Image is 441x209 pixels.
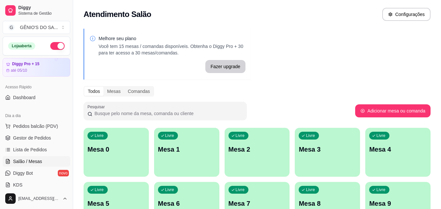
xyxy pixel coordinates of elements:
[3,92,70,103] a: Dashboard
[295,128,360,177] button: LivreMesa 3
[3,3,70,18] a: DiggySistema de Gestão
[165,187,174,192] p: Livre
[87,199,145,208] p: Mesa 5
[3,156,70,167] a: Salão / Mesas
[3,180,70,190] a: KDS
[13,158,42,165] span: Salão / Mesas
[50,42,65,50] button: Alterar Status
[3,133,70,143] a: Gestor de Pedidos
[365,128,431,177] button: LivreMesa 4
[299,145,356,154] p: Mesa 3
[84,9,151,20] h2: Atendimento Salão
[13,135,51,141] span: Gestor de Pedidos
[369,145,427,154] p: Mesa 4
[205,60,245,73] button: Fazer upgrade
[3,111,70,121] div: Dia a dia
[3,82,70,92] div: Acesso Rápido
[225,128,290,177] button: LivreMesa 2
[84,87,103,96] div: Todos
[99,43,245,56] p: Você tem 15 mesas / comandas disponíveis. Obtenha o Diggy Pro + 30 para ter acesso a 30 mesas/com...
[3,168,70,178] a: Diggy Botnovo
[13,94,36,101] span: Dashboard
[306,187,315,192] p: Livre
[13,146,47,153] span: Lista de Pedidos
[103,87,124,96] div: Mesas
[18,11,68,16] span: Sistema de Gestão
[124,87,154,96] div: Comandas
[236,187,245,192] p: Livre
[95,187,104,192] p: Livre
[228,145,286,154] p: Mesa 2
[99,35,245,42] p: Melhore seu plano
[95,133,104,138] p: Livre
[8,24,15,31] span: G
[87,104,107,110] label: Pesquisar
[355,104,431,117] button: Adicionar mesa ou comanda
[228,199,286,208] p: Mesa 7
[382,8,431,21] button: Configurações
[11,68,27,73] article: até 05/10
[92,110,243,117] input: Pesquisar
[154,128,219,177] button: LivreMesa 1
[12,62,39,67] article: Diggy Pro + 15
[3,144,70,155] a: Lista de Pedidos
[18,196,60,201] span: [EMAIL_ADDRESS][DOMAIN_NAME]
[20,24,58,31] div: GÊNIO'S DO SA ...
[299,199,356,208] p: Mesa 8
[3,121,70,131] button: Pedidos balcão (PDV)
[87,145,145,154] p: Mesa 0
[376,187,386,192] p: Livre
[306,133,315,138] p: Livre
[18,5,68,11] span: Diggy
[376,133,386,138] p: Livre
[13,182,23,188] span: KDS
[3,21,70,34] button: Select a team
[158,145,215,154] p: Mesa 1
[13,123,58,129] span: Pedidos balcão (PDV)
[84,128,149,177] button: LivreMesa 0
[3,191,70,206] button: [EMAIL_ADDRESS][DOMAIN_NAME]
[165,133,174,138] p: Livre
[3,58,70,77] a: Diggy Pro + 15até 05/10
[8,42,35,50] div: Loja aberta
[369,199,427,208] p: Mesa 9
[13,170,33,176] span: Diggy Bot
[236,133,245,138] p: Livre
[158,199,215,208] p: Mesa 6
